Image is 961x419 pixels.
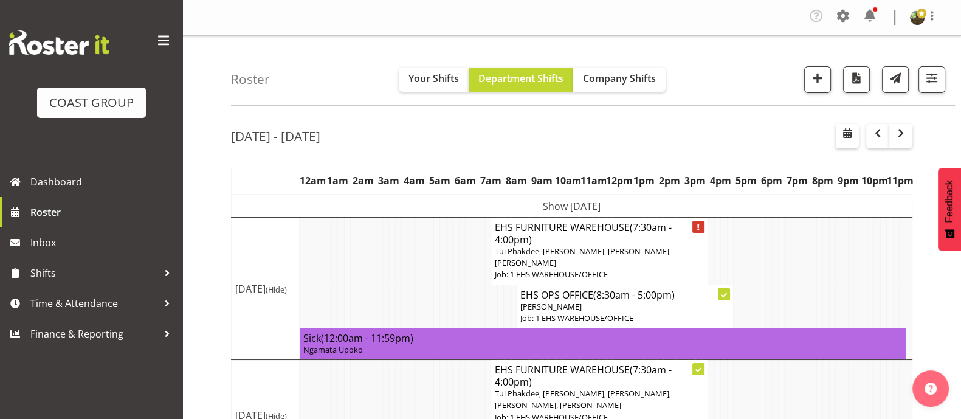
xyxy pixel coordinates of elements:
th: 8pm [810,167,836,195]
img: Rosterit website logo [9,30,109,55]
th: 7pm [785,167,810,195]
span: Feedback [944,180,955,223]
span: Time & Attendance [30,294,158,313]
button: Department Shifts [469,68,573,92]
p: Job: 1 EHS WAREHOUSE/OFFICE [520,313,729,324]
button: Send a list of all shifts for the selected filtered period to all rostered employees. [882,66,909,93]
th: 4pm [708,167,734,195]
img: filipo-iupelid4dee51ae661687a442d92e36fb44151.png [910,10,925,25]
th: 5am [427,167,453,195]
span: Ngamata Upoko [303,344,363,355]
img: help-xxl-2.png [925,383,937,395]
th: 2am [351,167,376,195]
th: 11pm [887,167,912,195]
span: (8:30am - 5:00pm) [593,288,675,302]
span: Roster [30,203,176,221]
th: 3am [376,167,402,195]
th: 4am [402,167,427,195]
th: 2pm [657,167,683,195]
th: 10am [555,167,580,195]
span: Finance & Reporting [30,325,158,343]
span: (12:00am - 11:59pm) [321,331,413,345]
h2: [DATE] - [DATE] [231,128,320,144]
th: 9pm [836,167,861,195]
p: Job: 1 EHS WAREHOUSE/OFFICE [495,269,704,280]
span: (7:30am - 4:00pm) [495,363,672,389]
button: Your Shifts [399,68,469,92]
button: Add a new shift [804,66,831,93]
th: 5pm [734,167,759,195]
th: 1pm [632,167,657,195]
button: Filter Shifts [918,66,945,93]
button: Select a specific date within the roster. [836,124,859,148]
span: Dashboard [30,173,176,191]
h4: Sick [303,332,902,344]
th: 12am [300,167,325,195]
button: Download a PDF of the roster according to the set date range. [843,66,870,93]
span: [PERSON_NAME] [520,301,582,312]
div: COAST GROUP [49,94,134,112]
th: 9am [529,167,555,195]
h4: EHS FURNITURE WAREHOUSE [495,364,704,388]
span: Department Shifts [478,72,563,85]
span: Inbox [30,234,176,252]
th: 11am [580,167,606,195]
button: Feedback - Show survey [938,168,961,251]
h4: Roster [231,72,270,86]
th: 3pm [683,167,708,195]
th: 12pm [606,167,632,195]
h4: EHS FURNITURE WAREHOUSE [495,221,704,246]
span: Shifts [30,264,158,282]
span: Tui Phakdee, [PERSON_NAME], [PERSON_NAME], [PERSON_NAME], [PERSON_NAME] [495,388,671,410]
span: Company Shifts [583,72,656,85]
th: 1am [325,167,351,195]
td: Show [DATE] [232,195,912,218]
span: Tui Phakdee, [PERSON_NAME], [PERSON_NAME], [PERSON_NAME] [495,246,671,268]
th: 10pm [861,167,887,195]
h4: EHS OPS OFFICE [520,289,729,301]
th: 6pm [759,167,785,195]
th: 6am [453,167,478,195]
span: (Hide) [266,284,287,295]
span: (7:30am - 4:00pm) [495,221,672,246]
th: 8am [504,167,529,195]
td: [DATE] [232,218,300,360]
th: 7am [478,167,504,195]
span: Your Shifts [408,72,459,85]
button: Company Shifts [573,68,666,92]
